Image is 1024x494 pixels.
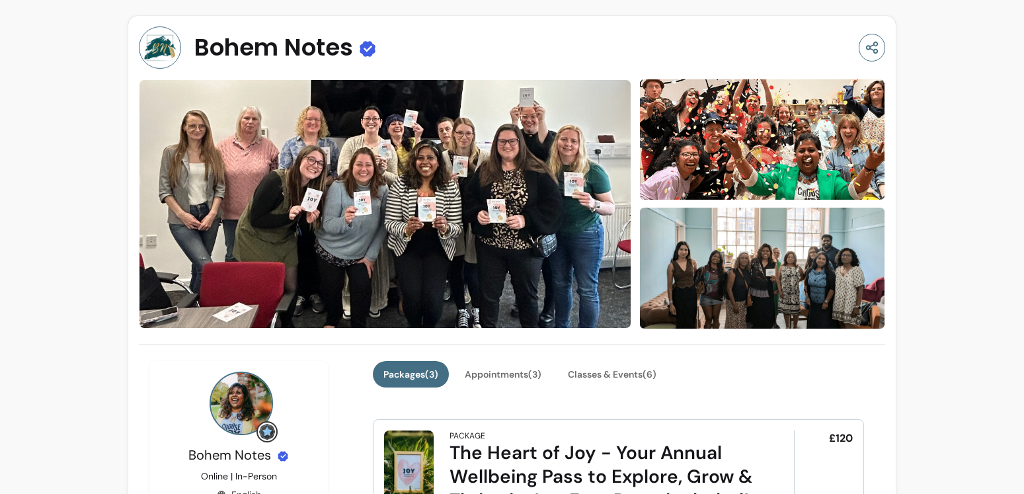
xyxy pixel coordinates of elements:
span: Bohem Notes [194,34,353,61]
img: image-2 [639,206,886,330]
img: image-0 [139,79,631,329]
button: Appointments(3) [454,361,552,388]
img: Provider image [210,372,273,435]
p: Online | In-Person [201,470,277,483]
button: Classes & Events(6) [557,361,667,388]
img: Provider image [139,26,181,69]
img: image-1 [639,39,886,240]
button: Packages(3) [373,361,449,388]
div: Package [450,431,485,441]
img: Grow [259,424,275,440]
span: Bohem Notes [188,446,271,464]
